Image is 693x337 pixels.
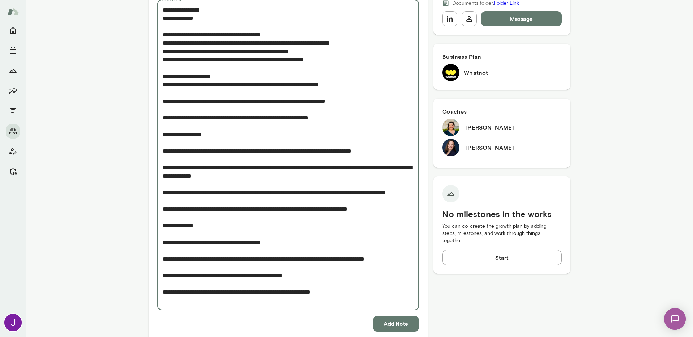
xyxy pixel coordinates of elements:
img: Jocelyn Grodin [4,314,22,331]
button: Add Note [373,316,419,331]
h6: Business Plan [442,52,562,61]
button: Client app [6,144,20,159]
button: Members [6,124,20,139]
button: Start [442,250,562,265]
img: Lara Indrikovs [442,119,459,136]
h5: No milestones in the works [442,208,562,220]
button: Documents [6,104,20,118]
h6: [PERSON_NAME] [465,143,514,152]
img: Mento [7,5,19,18]
button: Message [481,11,562,26]
button: Manage [6,165,20,179]
h6: Whatnot [464,68,488,77]
h6: Coaches [442,107,562,116]
button: Insights [6,84,20,98]
img: Anna Bethke [442,139,459,156]
button: Home [6,23,20,38]
p: You can co-create the growth plan by adding steps, milestones, and work through things together. [442,223,562,244]
button: Growth Plan [6,64,20,78]
h6: [PERSON_NAME] [465,123,514,132]
button: Sessions [6,43,20,58]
